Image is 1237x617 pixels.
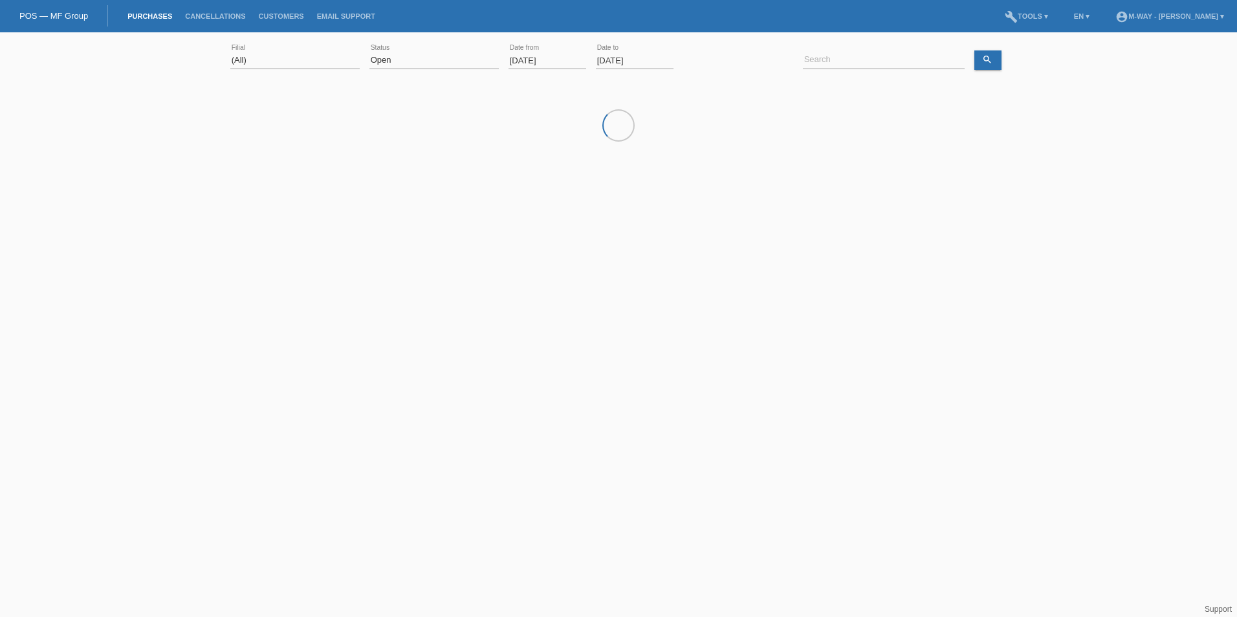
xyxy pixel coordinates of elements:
[19,11,88,21] a: POS — MF Group
[1005,10,1018,23] i: build
[1115,10,1128,23] i: account_circle
[311,12,382,20] a: Email Support
[1205,605,1232,614] a: Support
[121,12,179,20] a: Purchases
[1109,12,1231,20] a: account_circlem-way - [PERSON_NAME] ▾
[1067,12,1096,20] a: EN ▾
[982,54,992,65] i: search
[998,12,1055,20] a: buildTools ▾
[252,12,311,20] a: Customers
[974,50,1002,70] a: search
[179,12,252,20] a: Cancellations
